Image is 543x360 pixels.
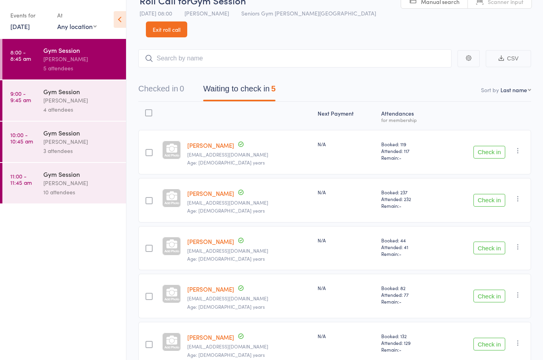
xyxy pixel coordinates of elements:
[399,346,401,353] span: -
[180,84,184,93] div: 0
[381,244,437,250] span: Attended: 41
[10,132,33,144] time: 10:00 - 10:45 am
[381,117,437,122] div: for membership
[318,285,375,291] div: N/A
[43,105,119,114] div: 4 attendees
[203,80,275,101] button: Waiting to check in5
[473,242,505,254] button: Check in
[187,344,311,349] small: russelleunice@hotmail.com
[381,298,437,305] span: Remain:
[187,255,265,262] span: Age: [DEMOGRAPHIC_DATA] years
[187,152,311,157] small: yvonnee5@bigpond.com
[187,207,265,214] span: Age: [DEMOGRAPHIC_DATA] years
[241,9,376,17] span: Seniors Gym [PERSON_NAME][GEOGRAPHIC_DATA]
[318,189,375,195] div: N/A
[187,333,234,341] a: [PERSON_NAME]
[381,291,437,298] span: Attended: 77
[271,84,275,93] div: 5
[43,170,119,178] div: Gym Session
[318,141,375,147] div: N/A
[381,346,437,353] span: Remain:
[318,333,375,339] div: N/A
[43,46,119,54] div: Gym Session
[399,154,401,161] span: -
[481,86,499,94] label: Sort by
[381,237,437,244] span: Booked: 44
[10,90,31,103] time: 9:00 - 9:45 am
[381,189,437,195] span: Booked: 237
[2,163,126,203] a: 11:00 -11:45 amGym Session[PERSON_NAME]10 attendees
[43,146,119,155] div: 3 attendees
[10,173,32,186] time: 11:00 - 11:45 am
[43,178,119,188] div: [PERSON_NAME]
[399,202,401,209] span: -
[138,80,184,101] button: Checked in0
[381,141,437,147] span: Booked: 119
[318,237,375,244] div: N/A
[187,351,265,358] span: Age: [DEMOGRAPHIC_DATA] years
[138,49,452,68] input: Search by name
[187,200,311,205] small: cmdeeks@gmail.com
[57,9,97,22] div: At
[381,285,437,291] span: Booked: 82
[187,141,234,149] a: [PERSON_NAME]
[43,87,119,96] div: Gym Session
[187,248,311,254] small: helenmurden85@gmail.com
[57,22,97,31] div: Any location
[10,22,30,31] a: [DATE]
[2,122,126,162] a: 10:00 -10:45 amGym Session[PERSON_NAME]3 attendees
[381,154,437,161] span: Remain:
[378,105,440,126] div: Atten­dances
[187,237,234,246] a: [PERSON_NAME]
[473,194,505,207] button: Check in
[43,137,119,146] div: [PERSON_NAME]
[146,21,187,37] a: Exit roll call
[381,339,437,346] span: Attended: 129
[187,189,234,197] a: [PERSON_NAME]
[381,250,437,257] span: Remain:
[473,338,505,350] button: Check in
[381,202,437,209] span: Remain:
[10,9,49,22] div: Events for
[2,39,126,79] a: 8:00 -8:45 amGym Session[PERSON_NAME]5 attendees
[2,80,126,121] a: 9:00 -9:45 amGym Session[PERSON_NAME]4 attendees
[187,159,265,166] span: Age: [DEMOGRAPHIC_DATA] years
[43,54,119,64] div: [PERSON_NAME]
[473,290,505,302] button: Check in
[187,303,265,310] span: Age: [DEMOGRAPHIC_DATA] years
[399,298,401,305] span: -
[486,50,531,67] button: CSV
[399,250,401,257] span: -
[187,296,311,301] small: mort_10@bigpond.com
[381,195,437,202] span: Attended: 232
[500,86,527,94] div: Last name
[473,146,505,159] button: Check in
[43,96,119,105] div: [PERSON_NAME]
[10,49,31,62] time: 8:00 - 8:45 am
[43,128,119,137] div: Gym Session
[314,105,378,126] div: Next Payment
[140,9,172,17] span: [DATE] 08:00
[184,9,229,17] span: [PERSON_NAME]
[381,147,437,154] span: Attended: 117
[187,285,234,293] a: [PERSON_NAME]
[43,188,119,197] div: 10 attendees
[381,333,437,339] span: Booked: 132
[43,64,119,73] div: 5 attendees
